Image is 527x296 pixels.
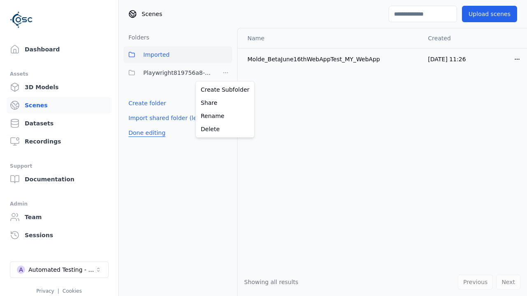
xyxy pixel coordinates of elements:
[198,109,253,123] a: Rename
[198,123,253,136] a: Delete
[198,96,253,109] a: Share
[198,83,253,96] a: Create Subfolder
